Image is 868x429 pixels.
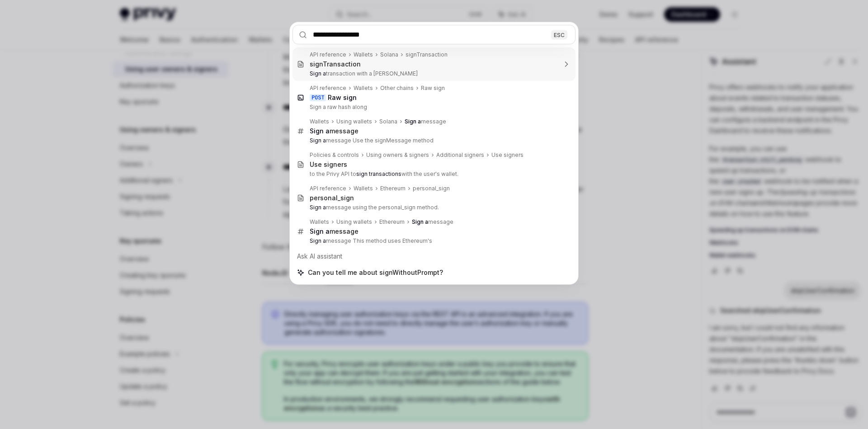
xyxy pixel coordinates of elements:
[354,185,373,192] div: Wallets
[366,151,429,159] div: Using owners & signers
[406,51,448,58] div: signTransaction
[310,70,326,77] b: Sign a
[310,127,330,135] b: Sign a
[310,160,347,169] div: Use signers
[405,118,421,125] b: Sign a
[310,137,326,144] b: Sign a
[310,227,330,235] b: Sign a
[436,151,484,159] div: Additional signers
[310,51,346,58] div: API reference
[310,151,359,159] div: Policies & controls
[379,118,397,125] div: Solana
[310,204,557,211] p: message using the personal_sign method.
[310,227,359,236] div: message
[310,194,354,202] div: personal_sign
[354,85,373,92] div: Wallets
[380,51,398,58] div: Solana
[412,218,428,225] b: Sign a
[356,170,401,177] b: sign transactions
[491,151,524,159] div: Use signers
[336,118,372,125] div: Using wallets
[328,94,357,101] b: Raw sign
[310,237,557,245] p: message This method uses Ethereum's
[310,204,326,211] b: Sign a
[412,218,453,226] div: message
[405,118,446,125] div: message
[310,60,361,68] div: signTransaction
[310,85,346,92] div: API reference
[310,170,557,178] p: to the Privy API to with the user's wallet.
[310,137,557,144] p: message Use the signMessage method
[354,51,373,58] div: Wallets
[308,268,443,277] span: Can you tell me about signWithoutPrompt?
[310,218,329,226] div: Wallets
[310,70,557,77] p: transaction with a [PERSON_NAME]
[310,118,329,125] div: Wallets
[310,185,346,192] div: API reference
[380,185,406,192] div: Ethereum
[380,85,414,92] div: Other chains
[413,185,450,192] div: personal_sign
[310,104,557,111] p: Sign a raw hash along
[379,218,405,226] div: Ethereum
[551,30,567,39] div: ESC
[292,248,576,264] div: Ask AI assistant
[310,94,326,101] div: POST
[310,237,326,244] b: Sign a
[336,218,372,226] div: Using wallets
[310,127,359,135] div: message
[421,85,445,92] div: Raw sign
